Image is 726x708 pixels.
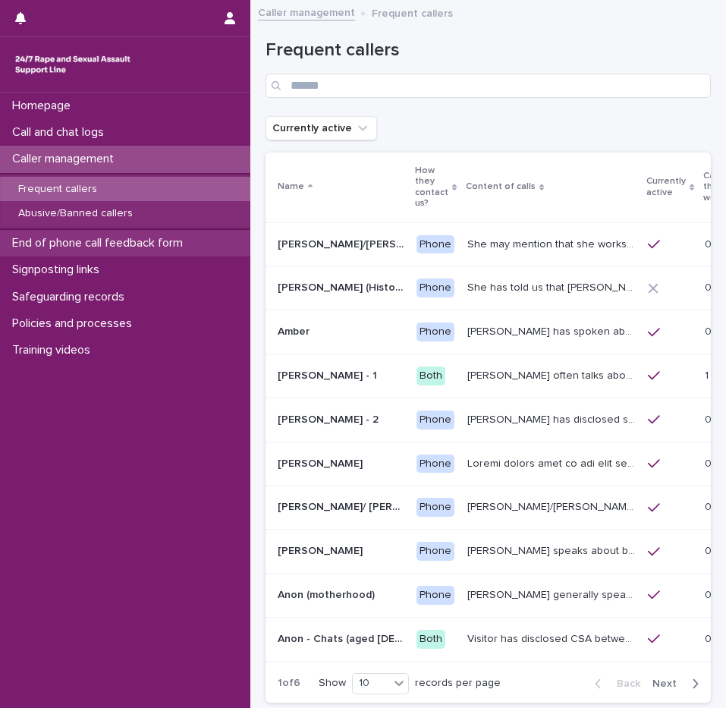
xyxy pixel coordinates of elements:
input: Search [266,74,711,98]
p: Caller generally speaks conversationally about many different things in her life and rarely speak... [467,586,639,602]
p: 0 [705,498,715,514]
p: Policies and processes [6,316,144,331]
p: Homepage [6,99,83,113]
p: [PERSON_NAME]/ [PERSON_NAME] [278,498,407,514]
div: Phone [416,455,454,474]
button: Currently active [266,116,377,140]
p: records per page [415,677,501,690]
p: Amy has disclosed she has survived two rapes, one in the UK and the other in Australia in 2013. S... [467,411,639,426]
p: Call and chat logs [6,125,116,140]
span: Next [652,678,686,689]
p: 0 [705,411,715,426]
div: Phone [416,235,454,254]
p: Andrew shared that he has been raped and beaten by a group of men in or near his home twice withi... [467,455,639,470]
p: Frequent callers [6,183,109,196]
p: Anon (motherhood) [278,586,378,602]
p: Caller speaks about being raped and abused by the police and her ex-husband of 20 years. She has ... [467,542,639,558]
p: Amber [278,323,313,338]
div: Both [416,367,445,385]
h1: Frequent callers [266,39,711,61]
button: Back [583,677,646,691]
button: Next [646,677,711,691]
p: Safeguarding records [6,290,137,304]
p: Abusive/Banned callers [6,207,145,220]
p: [PERSON_NAME] - 2 [278,411,382,426]
p: 0 [705,542,715,558]
p: 0 [705,630,715,646]
p: Anon - Chats (aged 16 -17) [278,630,407,646]
p: How they contact us? [415,162,448,212]
p: Signposting links [6,263,112,277]
p: 1 of 6 [266,665,313,702]
div: 10 [353,675,389,692]
p: Frequent callers [372,4,453,20]
p: 0 [705,455,715,470]
p: She has told us that Prince Andrew was involved with her abuse. Men from Hollywood (or 'Hollywood... [467,278,639,294]
div: Phone [416,411,454,430]
p: 0 [705,586,715,602]
p: Training videos [6,343,102,357]
p: She may mention that she works as a Nanny, looking after two children. Abbie / Emily has let us k... [467,235,639,251]
p: 0 [705,278,715,294]
p: Amy often talks about being raped a night before or 2 weeks ago or a month ago. She also makes re... [467,367,639,382]
p: Currently active [646,173,686,201]
div: Both [416,630,445,649]
div: Phone [416,498,454,517]
p: Alison (Historic Plan) [278,278,407,294]
p: 0 [705,235,715,251]
p: Content of calls [466,178,536,195]
div: Phone [416,323,454,341]
p: Caller management [6,152,126,166]
p: 0 [705,323,715,338]
p: Show [319,677,346,690]
p: [PERSON_NAME] [278,455,366,470]
div: Phone [416,278,454,297]
p: Amber has spoken about multiple experiences of sexual abuse. Amber told us she is now 18 (as of 0... [467,323,639,338]
p: Name [278,178,304,195]
p: 1 [705,367,712,382]
p: Anna/Emma often talks about being raped at gunpoint at the age of 13/14 by her ex-partner, aged 1... [467,498,639,514]
p: Abbie/Emily (Anon/'I don't know'/'I can't remember') [278,235,407,251]
p: Visitor has disclosed CSA between 9-12 years of age involving brother in law who lifted them out ... [467,630,639,646]
span: Back [608,678,640,689]
p: [PERSON_NAME] [278,542,366,558]
div: Phone [416,542,454,561]
a: Caller management [258,3,355,20]
div: Phone [416,586,454,605]
p: [PERSON_NAME] - 1 [278,367,380,382]
p: End of phone call feedback form [6,236,195,250]
img: rhQMoQhaT3yELyF149Cw [12,49,134,80]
